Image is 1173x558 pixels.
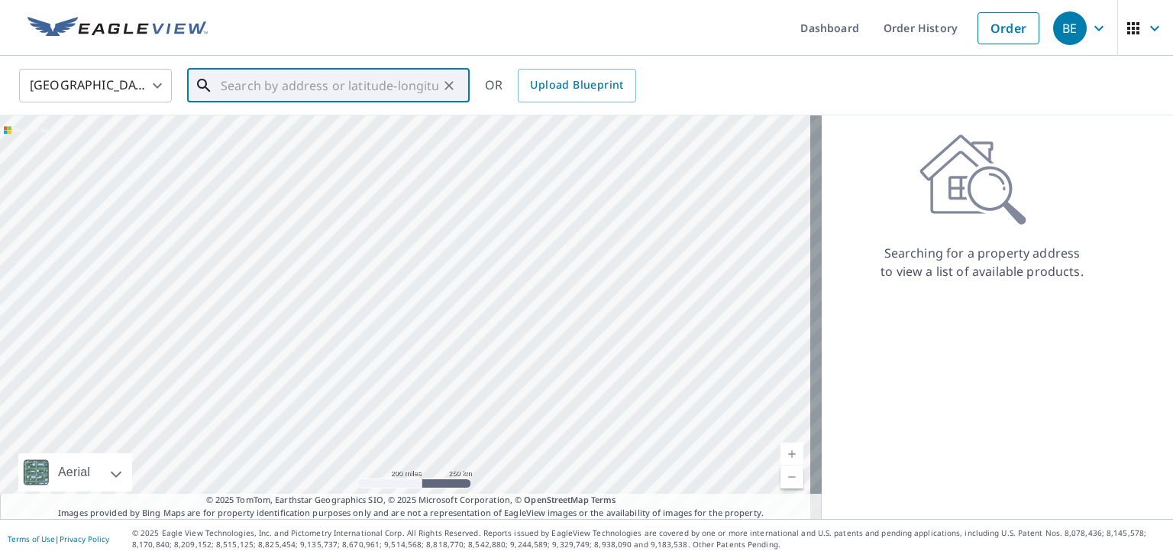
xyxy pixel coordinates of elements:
p: © 2025 Eagle View Technologies, Inc. and Pictometry International Corp. All Rights Reserved. Repo... [132,527,1165,550]
a: Privacy Policy [60,534,109,544]
a: Upload Blueprint [518,69,635,102]
div: OR [485,69,636,102]
div: Aerial [53,453,95,491]
p: Searching for a property address to view a list of available products. [880,244,1084,281]
a: Order [977,12,1039,44]
span: Upload Blueprint [530,76,623,95]
button: Clear [438,75,460,96]
a: Current Level 5, Zoom Out [780,466,803,488]
a: Terms of Use [8,534,55,544]
a: OpenStreetMap [524,494,588,505]
div: BE [1053,11,1087,45]
p: | [8,534,109,543]
div: [GEOGRAPHIC_DATA] [19,64,172,107]
span: © 2025 TomTom, Earthstar Geographics SIO, © 2025 Microsoft Corporation, © [206,494,616,507]
img: EV Logo [27,17,208,40]
a: Terms [591,494,616,505]
input: Search by address or latitude-longitude [221,64,438,107]
a: Current Level 5, Zoom In [780,443,803,466]
div: Aerial [18,453,132,491]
